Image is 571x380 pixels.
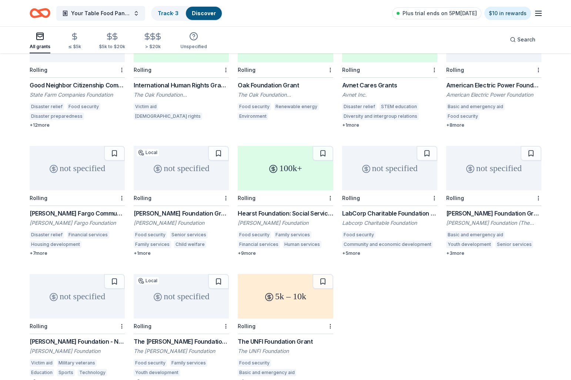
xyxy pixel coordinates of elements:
[392,7,481,19] a: Plus trial ends on 5PM[DATE]
[342,195,360,201] div: Rolling
[446,231,505,239] div: Basic and emergency aid
[57,369,75,376] div: Sports
[158,10,178,16] a: Track· 3
[134,113,202,120] div: [DEMOGRAPHIC_DATA] rights
[30,146,125,256] a: not specifiedRolling[PERSON_NAME] Fargo Community Giving[PERSON_NAME] Fargo FoundationDisaster re...
[68,29,81,53] button: ≤ $5k
[484,7,531,20] a: $10 in rewards
[30,67,47,73] div: Rolling
[143,29,163,53] button: > $20k
[342,219,437,227] div: Labcorp Charitable Foundation
[30,219,125,227] div: [PERSON_NAME] Fargo Foundation
[238,81,333,90] div: Oak Foundation Grant
[134,209,229,218] div: [PERSON_NAME] Foundation Grant
[238,241,280,248] div: Financial services
[342,250,437,256] div: + 5 more
[482,113,534,120] div: Housing development
[342,122,437,128] div: + 1 more
[134,146,229,256] a: not specifiedLocalRolling[PERSON_NAME] Foundation Grant[PERSON_NAME] FoundationFood securitySenio...
[30,195,47,201] div: Rolling
[134,241,171,248] div: Family services
[180,44,207,50] div: Unspecified
[446,209,541,218] div: [PERSON_NAME] Foundation Grant
[446,250,541,256] div: + 3 more
[68,44,81,50] div: ≤ $5k
[30,4,50,22] a: Home
[134,359,167,367] div: Food security
[170,359,207,367] div: Family services
[238,337,333,346] div: The UNFI Foundation Grant
[342,231,375,239] div: Food security
[30,337,125,346] div: [PERSON_NAME] Foundation - Nationwide Grants
[342,91,437,99] div: Avnet Inc.
[134,274,229,319] div: not specified
[342,209,437,218] div: LabCorp Charitable Foundation Grants
[446,81,541,90] div: American Electric Power Foundation Grants
[71,9,130,18] span: Your Table Food Pantry
[134,195,151,201] div: Rolling
[446,67,464,73] div: Rolling
[137,149,159,156] div: Local
[238,369,296,376] div: Basic and emergency aid
[274,103,319,110] div: Renewable energy
[342,146,437,190] div: not specified
[134,67,151,73] div: Rolling
[380,103,418,110] div: STEM education
[274,231,311,239] div: Family services
[238,146,333,190] div: 100k+
[30,146,125,190] div: not specified
[170,231,208,239] div: Senior services
[238,18,333,122] a: 25k – 10mRollingOak Foundation GrantThe Oak Foundation [GEOGRAPHIC_DATA]Food securityRenewable en...
[446,241,492,248] div: Youth development
[134,347,229,355] div: The [PERSON_NAME] Foundation
[134,369,180,376] div: Youth development
[30,369,54,376] div: Education
[403,9,477,18] span: Plus trial ends on 5PM[DATE]
[342,241,433,248] div: Community and economic development
[238,250,333,256] div: + 9 more
[238,146,333,256] a: 100k+RollingHearst Foundation: Social Service Grant[PERSON_NAME] FoundationFood securityFamily se...
[30,18,125,128] a: not specifiedRollingGood Neighbor Citizenship Company GrantsState Farm Companies FoundationDisast...
[517,35,535,44] span: Search
[342,146,437,256] a: not specifiedRollingLabCorp Charitable Foundation GrantsLabcorp Charitable FoundationFood securit...
[99,44,125,50] div: $5k to $20k
[134,231,167,239] div: Food security
[30,91,125,99] div: State Farm Companies Foundation
[30,274,125,319] div: not specified
[342,81,437,90] div: Avnet Cares Grants
[238,219,333,227] div: [PERSON_NAME] Foundation
[99,29,125,53] button: $5k to $20k
[134,91,229,99] div: The Oak Foundation [GEOGRAPHIC_DATA]
[134,103,158,110] div: Victim aid
[446,122,541,128] div: + 8 more
[134,250,229,256] div: + 1 more
[30,44,50,50] div: All grants
[192,10,216,16] a: Discover
[342,113,419,120] div: Diversity and intergroup relations
[30,359,54,367] div: Victim aid
[238,274,333,319] div: 5k – 10k
[134,146,229,190] div: not specified
[504,32,541,47] button: Search
[30,231,64,239] div: Disaster relief
[143,44,163,50] div: > $20k
[446,91,541,99] div: American Electric Power Foundation
[342,18,437,128] a: 1k – 25kRollingAvnet Cares GrantsAvnet Inc.Disaster reliefSTEM educationDiversity and intergroup ...
[446,195,464,201] div: Rolling
[134,81,229,90] div: International Human Rights Grant Programme
[174,241,206,248] div: Child welfare
[446,113,480,120] div: Food security
[30,323,47,329] div: Rolling
[238,91,333,99] div: The Oak Foundation [GEOGRAPHIC_DATA]
[30,241,81,248] div: Housing development
[134,18,229,122] a: 25k+RollingInternational Human Rights Grant ProgrammeThe Oak Foundation [GEOGRAPHIC_DATA]Victim a...
[238,347,333,355] div: The UNFI Foundation
[78,369,107,376] div: Technology
[30,209,125,218] div: [PERSON_NAME] Fargo Community Giving
[446,219,541,227] div: [PERSON_NAME] Foundation (The [PERSON_NAME] Foundation)
[238,67,256,73] div: Rolling
[238,359,271,367] div: Food security
[30,250,125,256] div: + 7 more
[30,81,125,90] div: Good Neighbor Citizenship Company Grants
[238,113,268,120] div: Environment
